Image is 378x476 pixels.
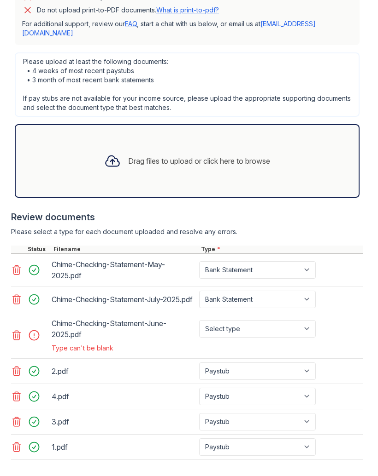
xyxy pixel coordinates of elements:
[22,20,316,37] a: [EMAIL_ADDRESS][DOMAIN_NAME]
[52,364,195,379] div: 2.pdf
[52,246,199,253] div: Filename
[52,344,318,353] div: Type can't be blank
[52,414,195,429] div: 3.pdf
[52,292,195,307] div: Chime-Checking-Statement-July-2025.pdf
[37,6,219,15] p: Do not upload print-to-PDF documents.
[125,20,137,28] a: FAQ
[52,440,195,454] div: 1.pdf
[52,389,195,404] div: 4.pdf
[26,246,52,253] div: Status
[128,155,270,166] div: Drag files to upload or click here to browse
[11,211,363,224] div: Review documents
[22,19,352,38] p: For additional support, review our , start a chat with us below, or email us at
[52,316,195,342] div: Chime-Checking-Statement-June-2025.pdf
[11,227,363,236] div: Please select a type for each document uploaded and resolve any errors.
[52,257,195,283] div: Chime-Checking-Statement-May-2025.pdf
[15,52,360,117] div: Please upload at least the following documents: • 4 weeks of most recent paystubs • 3 month of mo...
[156,6,219,14] a: What is print-to-pdf?
[199,246,363,253] div: Type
